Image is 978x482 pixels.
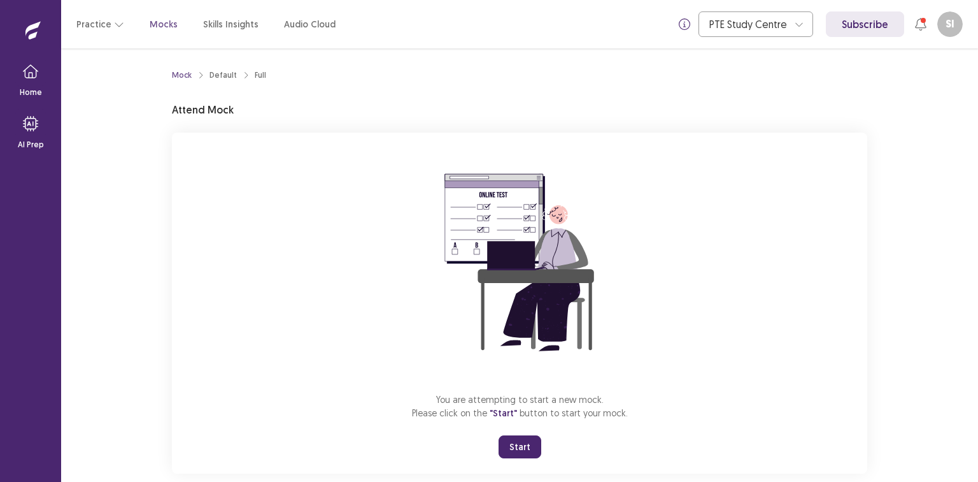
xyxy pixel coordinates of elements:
button: SI [937,11,963,37]
button: Start [499,435,541,458]
button: info [673,13,696,36]
a: Mock [172,69,192,81]
a: Skills Insights [203,18,259,31]
a: Audio Cloud [284,18,336,31]
p: AI Prep [18,139,44,150]
a: Subscribe [826,11,904,37]
nav: breadcrumb [172,69,266,81]
p: Attend Mock [172,102,234,117]
p: You are attempting to start a new mock. Please click on the button to start your mock. [412,393,628,420]
button: Practice [76,13,124,36]
div: Default [209,69,237,81]
a: Mocks [150,18,178,31]
img: attend-mock [405,148,634,377]
div: Full [255,69,266,81]
div: PTE Study Centre [709,12,788,36]
span: "Start" [490,407,517,419]
p: Home [20,87,42,98]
